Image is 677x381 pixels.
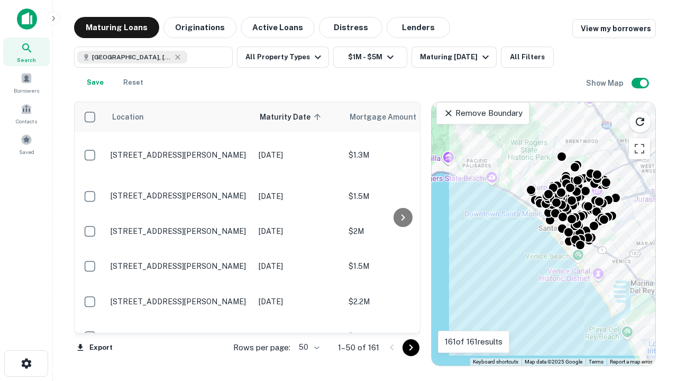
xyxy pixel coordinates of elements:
img: Google [434,352,469,366]
p: [DATE] [259,225,338,237]
img: capitalize-icon.png [17,8,37,30]
span: Location [112,111,144,123]
span: Borrowers [14,86,39,95]
a: View my borrowers [572,19,656,38]
button: Maturing Loans [74,17,159,38]
button: Originations [163,17,236,38]
span: Maturity Date [260,111,324,123]
span: Map data ©2025 Google [525,359,582,365]
p: [DATE] [259,331,338,342]
p: [STREET_ADDRESS][PERSON_NAME] [111,191,248,201]
p: $1.3M [349,149,454,161]
p: $1.5M [349,190,454,202]
p: $2.2M [349,296,454,307]
span: Mortgage Amount [350,111,430,123]
button: Reload search area [629,111,651,133]
p: Remove Boundary [443,107,522,120]
a: Terms (opens in new tab) [589,359,603,365]
a: Report a map error [610,359,652,365]
p: [STREET_ADDRESS][PERSON_NAME] [111,297,248,306]
p: [DATE] [259,260,338,272]
button: Keyboard shortcuts [473,358,518,366]
p: $1.5M [349,260,454,272]
span: Search [17,56,36,64]
a: Contacts [3,99,50,128]
a: Saved [3,130,50,158]
span: [GEOGRAPHIC_DATA], [GEOGRAPHIC_DATA], [GEOGRAPHIC_DATA] [92,52,171,62]
p: [STREET_ADDRESS][PERSON_NAME] [111,261,248,271]
button: Reset [116,72,150,93]
span: Saved [19,148,34,156]
h6: Show Map [586,77,625,89]
th: Mortgage Amount [343,102,460,132]
button: Go to next page [402,339,419,356]
button: Lenders [387,17,450,38]
a: Open this area in Google Maps (opens a new window) [434,352,469,366]
button: Maturing [DATE] [411,47,497,68]
p: $1.3M [349,331,454,342]
p: [STREET_ADDRESS][PERSON_NAME] [111,150,248,160]
iframe: Chat Widget [624,262,677,313]
button: Distress [319,17,382,38]
button: Toggle fullscreen view [629,138,650,159]
p: 1–50 of 161 [338,341,379,354]
button: $1M - $5M [333,47,407,68]
p: $2M [349,225,454,237]
th: Location [105,102,253,132]
p: [STREET_ADDRESS][PERSON_NAME] [111,226,248,236]
div: Maturing [DATE] [420,51,492,63]
p: Rows per page: [233,341,290,354]
button: Save your search to get updates of matches that match your search criteria. [78,72,112,93]
p: [DATE] [259,296,338,307]
button: Export [74,340,115,356]
button: All Filters [501,47,554,68]
a: Search [3,38,50,66]
th: Maturity Date [253,102,343,132]
p: [STREET_ADDRESS][PERSON_NAME] [111,332,248,341]
button: All Property Types [237,47,329,68]
p: [DATE] [259,149,338,161]
p: [DATE] [259,190,338,202]
a: Borrowers [3,68,50,97]
div: 0 0 [432,102,655,366]
p: 161 of 161 results [445,335,502,348]
div: 50 [295,340,321,355]
span: Contacts [16,117,37,125]
button: Active Loans [241,17,315,38]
